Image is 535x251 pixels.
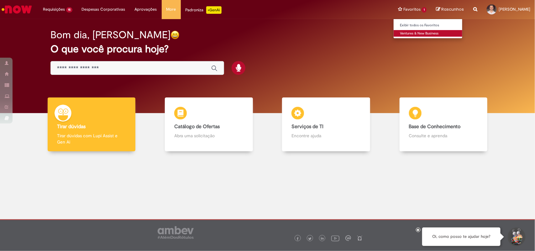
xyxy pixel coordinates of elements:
b: Base de Conhecimento [409,123,461,130]
img: logo_footer_naosei.png [357,235,363,241]
p: Abra uma solicitação [174,133,243,139]
img: logo_footer_youtube.png [331,234,339,242]
b: Serviços de TI [291,123,323,130]
img: logo_footer_facebook.png [296,237,299,240]
div: Padroniza [186,6,222,14]
h2: O que você procura hoje? [50,44,485,55]
h2: Bom dia, [PERSON_NAME] [50,29,170,40]
a: Catálogo de Ofertas Abra uma solicitação [150,97,267,152]
div: Oi, como posso te ajudar hoje? [422,227,501,246]
img: logo_footer_ambev_rotulo_gray.png [158,226,194,239]
span: Despesas Corporativas [82,6,125,13]
a: Tirar dúvidas Tirar dúvidas com Lupi Assist e Gen Ai [33,97,150,152]
p: +GenAi [206,6,222,14]
img: logo_footer_twitter.png [308,237,312,240]
p: Tirar dúvidas com Lupi Assist e Gen Ai [57,133,126,145]
span: More [166,6,176,13]
a: Rascunhos [436,7,464,13]
img: happy-face.png [170,30,180,39]
a: Serviços de TI Encontre ajuda [268,97,385,152]
span: Rascunhos [441,6,464,12]
span: Aprovações [135,6,157,13]
a: Ventures & New Business [394,30,463,37]
button: Iniciar Conversa de Suporte [507,227,526,246]
a: Exibir todos os Favoritos [394,22,463,29]
img: ServiceNow [1,3,33,16]
img: logo_footer_linkedin.png [321,237,324,241]
p: Consulte e aprenda [409,133,478,139]
b: Catálogo de Ofertas [174,123,220,130]
b: Tirar dúvidas [57,123,86,130]
span: 15 [66,7,72,13]
span: [PERSON_NAME] [499,7,530,12]
p: Encontre ajuda [291,133,360,139]
a: Base de Conhecimento Consulte e aprenda [385,97,502,152]
span: Favoritos [403,6,421,13]
span: Requisições [43,6,65,13]
ul: Favoritos [393,19,463,39]
span: 1 [422,7,427,13]
img: logo_footer_workplace.png [345,235,351,241]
